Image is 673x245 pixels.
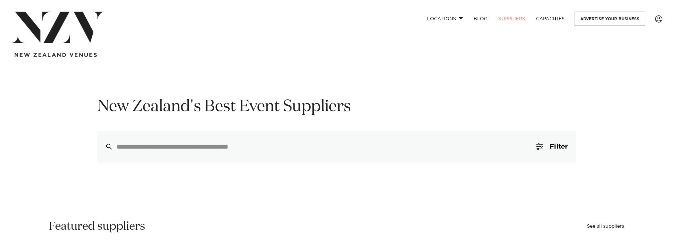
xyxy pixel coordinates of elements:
[531,12,570,26] a: Capacities
[493,12,530,26] a: SUPPLIERS
[11,12,105,43] img: nzv-logo.png
[49,219,145,234] h2: Featured suppliers
[587,224,624,229] a: See all suppliers
[15,53,97,57] img: new-zealand-venues-text.png
[550,143,568,150] span: Filter
[97,96,576,117] h1: New Zealand's Best Event Suppliers
[575,12,645,26] a: Advertise your business
[422,12,468,26] a: Locations
[468,12,493,26] a: BLOG
[528,131,576,163] button: Filter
